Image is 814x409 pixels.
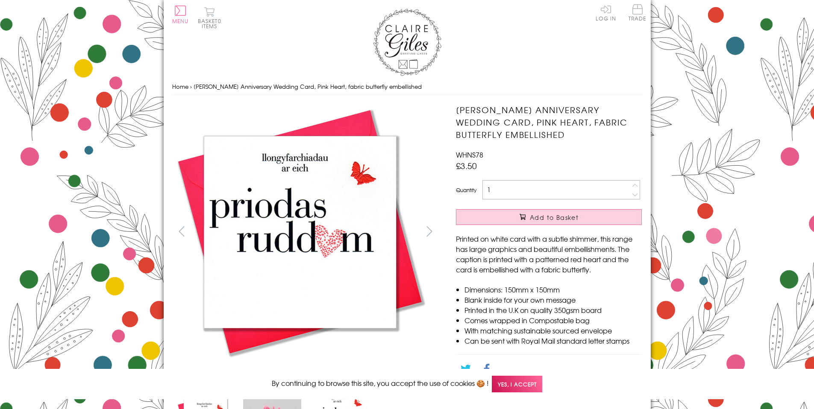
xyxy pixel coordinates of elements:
[629,4,646,23] a: Trade
[373,9,441,76] img: Claire Giles Greetings Cards
[596,4,616,21] a: Log In
[456,209,642,225] button: Add to Basket
[190,82,192,91] span: ›
[198,7,221,29] button: Basket0 items
[456,186,476,194] label: Quantity
[172,82,188,91] a: Home
[456,160,477,172] span: £3.50
[172,6,189,23] button: Menu
[530,213,579,222] span: Add to Basket
[464,315,642,325] li: Comes wrapped in Compostable bag
[172,17,189,25] span: Menu
[456,104,642,140] h1: [PERSON_NAME] Anniversary Wedding Card, Pink Heart, fabric butterfly embellished
[420,222,439,241] button: next
[464,295,642,305] li: Blank inside for your own message
[464,284,642,295] li: Dimensions: 150mm x 150mm
[172,78,642,96] nav: breadcrumbs
[464,325,642,336] li: With matching sustainable sourced envelope
[456,149,483,160] span: WHNS78
[194,82,422,91] span: [PERSON_NAME] Anniversary Wedding Card, Pink Heart, fabric butterfly embellished
[456,234,642,275] p: Printed on white card with a subtle shimmer, this range has large graphics and beautiful embellis...
[464,336,642,346] li: Can be sent with Royal Mail standard letter stamps
[172,104,429,360] img: Welsh Ruby Anniversary Wedding Card, Pink Heart, fabric butterfly embellished
[492,376,542,392] span: Yes, I accept
[629,4,646,21] span: Trade
[202,17,221,30] span: 0 items
[464,305,642,315] li: Printed in the U.K on quality 350gsm board
[172,222,191,241] button: prev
